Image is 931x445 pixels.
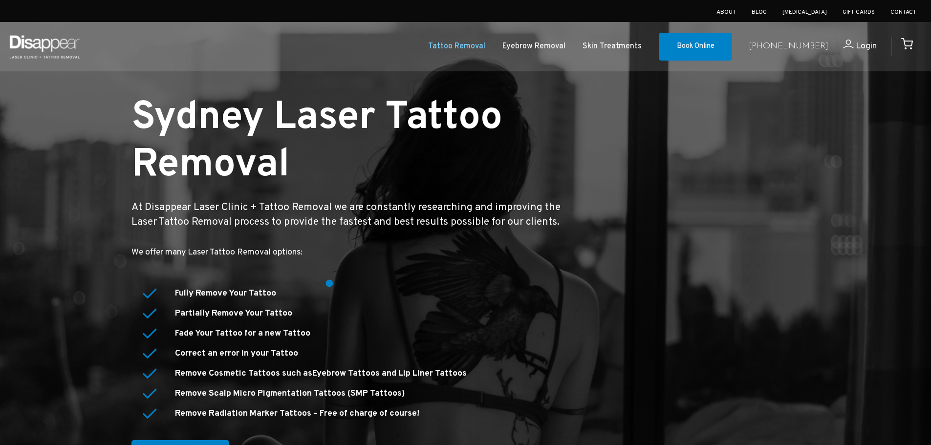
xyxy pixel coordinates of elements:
[843,8,875,16] a: Gift Cards
[752,8,767,16] a: Blog
[856,41,877,52] span: Login
[175,368,467,379] strong: Remove Cosmetic Tattoos such as
[716,8,736,16] a: About
[828,40,877,54] a: Login
[175,328,310,339] strong: Fade Your Tattoo for a new Tattoo
[175,388,405,399] a: Remove Scalp Micro Pigmentation Tattoos (SMP Tattoos)
[175,288,276,299] strong: Fully Remove Your Tattoo
[312,368,467,379] a: Eyebrow Tattoos and Lip Liner Tattoos
[890,8,916,16] a: Contact
[502,40,565,54] a: Eyebrow Removal
[131,201,561,229] big: At Disappear Laser Clinic + Tattoo Removal we are constantly researching and improving the Laser ...
[749,40,828,54] a: [PHONE_NUMBER]
[782,8,827,16] a: [MEDICAL_DATA]
[175,348,298,359] strong: Correct an error in your Tattoo
[131,93,502,191] small: Sydney Laser Tattoo Removal
[428,40,485,54] a: Tattoo Removal
[583,40,642,54] a: Skin Treatments
[659,33,732,61] a: Book Online
[175,308,292,319] strong: Partially Remove Your Tattoo
[7,29,82,64] img: Disappear - Laser Clinic and Tattoo Removal Services in Sydney, Australia
[131,246,575,260] p: We offer many Laser Tattoo Removal options:
[175,408,419,419] a: Remove Radiation Marker Tattoos – Free of charge of course!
